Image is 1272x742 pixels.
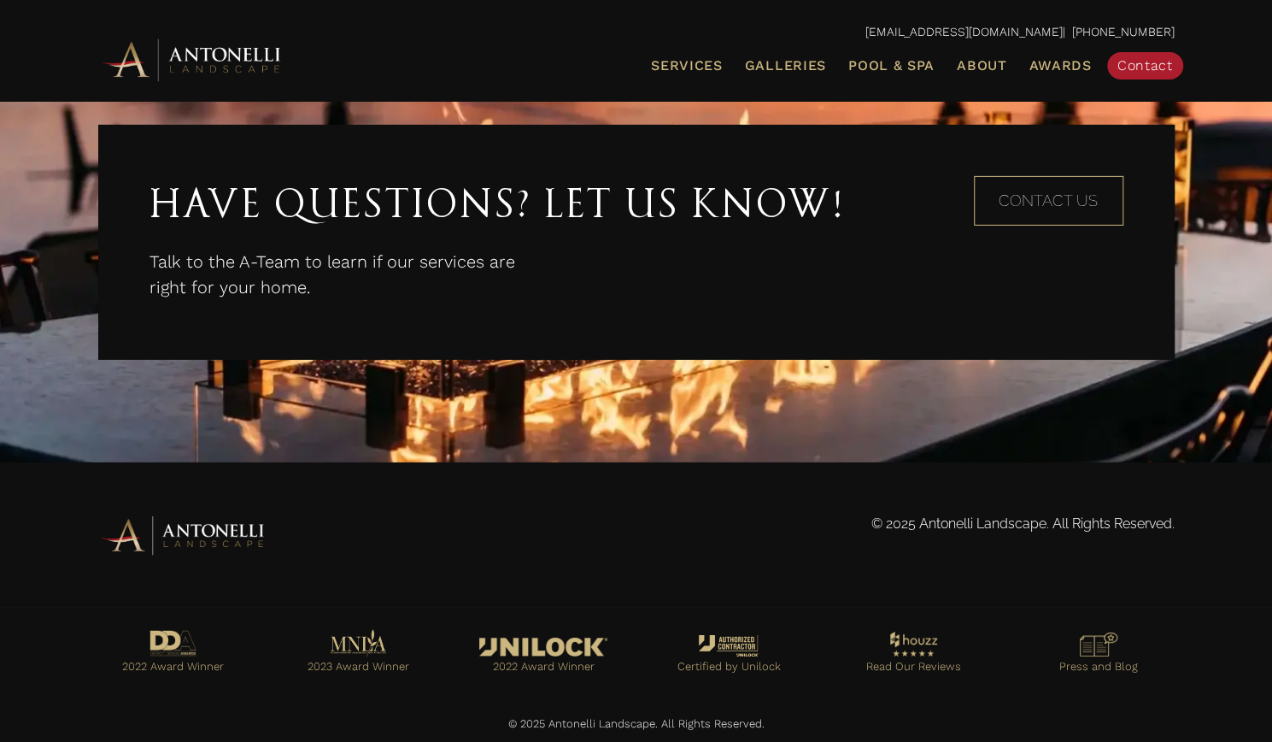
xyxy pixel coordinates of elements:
[974,176,1123,226] a: Contact Us
[651,59,723,73] span: Services
[468,633,619,686] a: Go to https://antonellilandscape.com/featured-projects/the-white-house/
[1117,57,1173,74] span: Contact
[654,514,1175,534] p: © 2025 Antonelli Landscape. All Rights Reserved.
[1023,628,1175,685] a: Go to https://antonellilandscape.com/press-media/
[98,21,1175,44] p: | [PHONE_NUMBER]
[865,25,1063,38] a: [EMAIL_ADDRESS][DOMAIN_NAME]
[848,57,935,74] span: Pool & Spa
[738,55,833,77] a: Galleries
[1022,55,1098,77] a: Awards
[841,55,941,77] a: Pool & Spa
[1107,52,1183,79] a: Contact
[149,180,845,227] span: Have Questions? Let Us Know!
[98,714,1175,734] p: © 2025 Antonelli Landscape. All Rights Reserved.
[98,626,249,686] a: Go to https://antonellilandscape.com/pool-and-spa/executive-sweet/
[838,627,989,686] a: Go to https://www.houzz.com/professionals/landscape-architects-and-landscape-designers/antonelli-...
[644,55,730,77] a: Services
[98,514,269,556] img: antonelli-logo-horizontal
[149,249,517,300] p: Talk to the A-Team to learn if our services are right for your home.
[283,625,434,686] a: Go to https://antonellilandscape.com/pool-and-spa/dont-stop-believing/
[654,631,805,686] a: Go to https://antonellilandscape.com/unilock-authorized-contractor/
[950,55,1014,77] a: About
[1029,57,1091,74] span: Awards
[957,59,1007,73] span: About
[999,191,1098,209] span: Contact Us
[98,36,286,83] img: Antonelli Horizontal Logo
[745,57,826,74] span: Galleries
